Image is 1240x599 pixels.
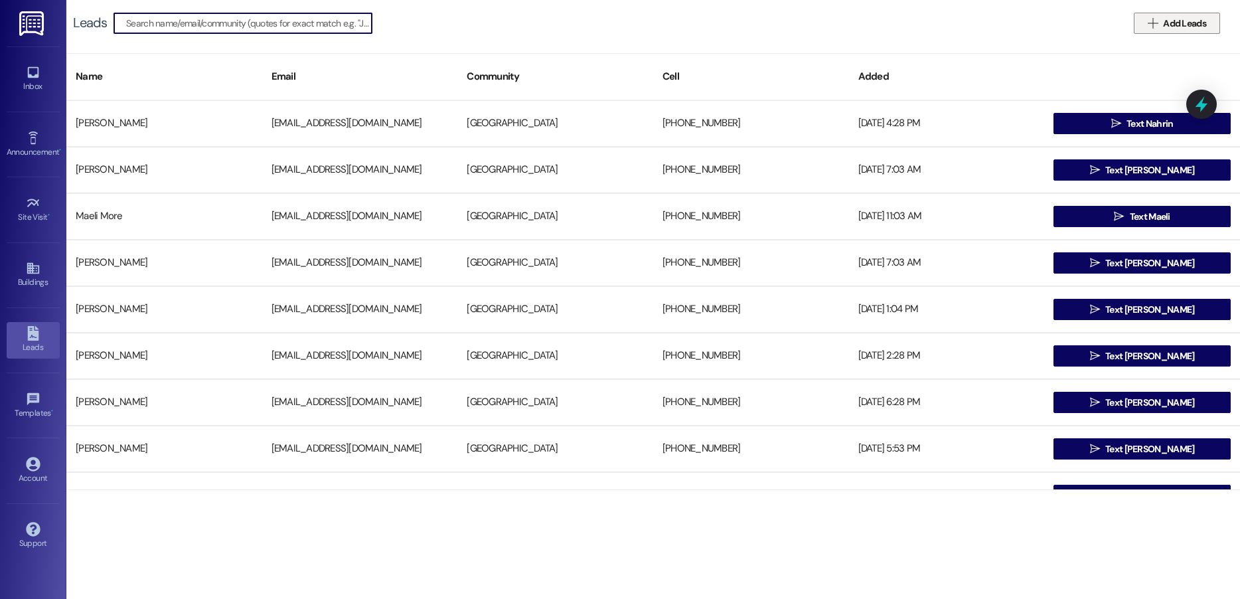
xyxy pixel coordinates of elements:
[653,157,849,183] div: [PHONE_NUMBER]
[1053,159,1231,181] button: Text [PERSON_NAME]
[7,322,60,358] a: Leads
[1090,165,1100,175] i: 
[457,343,653,369] div: [GEOGRAPHIC_DATA]
[7,192,60,228] a: Site Visit •
[1105,256,1194,270] span: Text [PERSON_NAME]
[7,257,60,293] a: Buildings
[1148,18,1158,29] i: 
[7,61,60,97] a: Inbox
[653,389,849,416] div: [PHONE_NUMBER]
[1090,351,1100,361] i: 
[457,296,653,323] div: [GEOGRAPHIC_DATA]
[1053,438,1231,460] button: Text [PERSON_NAME]
[1090,444,1100,454] i: 
[1163,17,1206,31] span: Add Leads
[66,157,262,183] div: [PERSON_NAME]
[262,389,458,416] div: [EMAIL_ADDRESS][DOMAIN_NAME]
[66,482,262,509] div: [PERSON_NAME]
[1053,252,1231,274] button: Text [PERSON_NAME]
[1053,345,1231,367] button: Text [PERSON_NAME]
[262,203,458,230] div: [EMAIL_ADDRESS][DOMAIN_NAME]
[262,250,458,276] div: [EMAIL_ADDRESS][DOMAIN_NAME]
[653,436,849,462] div: [PHONE_NUMBER]
[653,60,849,93] div: Cell
[849,250,1045,276] div: [DATE] 7:03 AM
[66,436,262,462] div: [PERSON_NAME]
[849,110,1045,137] div: [DATE] 4:28 PM
[653,296,849,323] div: [PHONE_NUMBER]
[1090,304,1100,315] i: 
[849,203,1045,230] div: [DATE] 11:03 AM
[1053,206,1231,227] button: Text Maeli
[7,388,60,424] a: Templates •
[1053,392,1231,413] button: Text [PERSON_NAME]
[66,296,262,323] div: [PERSON_NAME]
[262,60,458,93] div: Email
[1105,396,1194,410] span: Text [PERSON_NAME]
[849,296,1045,323] div: [DATE] 1:04 PM
[1090,397,1100,408] i: 
[457,250,653,276] div: [GEOGRAPHIC_DATA]
[1105,489,1194,503] span: Text [PERSON_NAME]
[849,60,1045,93] div: Added
[1134,13,1220,34] button: Add Leads
[653,203,849,230] div: [PHONE_NUMBER]
[653,482,849,509] div: [PHONE_NUMBER]
[66,250,262,276] div: [PERSON_NAME]
[262,343,458,369] div: [EMAIL_ADDRESS][DOMAIN_NAME]
[1126,117,1173,131] span: Text Nahrin
[849,343,1045,369] div: [DATE] 2:28 PM
[1105,442,1194,456] span: Text [PERSON_NAME]
[262,296,458,323] div: [EMAIL_ADDRESS][DOMAIN_NAME]
[1130,210,1170,224] span: Text Maeli
[457,157,653,183] div: [GEOGRAPHIC_DATA]
[73,16,107,30] div: Leads
[7,453,60,489] a: Account
[66,343,262,369] div: [PERSON_NAME]
[66,60,262,93] div: Name
[849,389,1045,416] div: [DATE] 6:28 PM
[849,436,1045,462] div: [DATE] 5:53 PM
[457,436,653,462] div: [GEOGRAPHIC_DATA]
[1090,258,1100,268] i: 
[66,389,262,416] div: [PERSON_NAME]
[1114,211,1124,222] i: 
[1053,113,1231,134] button: Text Nahrin
[262,482,458,509] div: [EMAIL_ADDRESS][DOMAIN_NAME]
[1053,485,1231,506] button: Text [PERSON_NAME]
[653,343,849,369] div: [PHONE_NUMBER]
[51,406,53,416] span: •
[19,11,46,36] img: ResiDesk Logo
[457,110,653,137] div: [GEOGRAPHIC_DATA]
[59,145,61,155] span: •
[7,518,60,554] a: Support
[457,60,653,93] div: Community
[1105,163,1194,177] span: Text [PERSON_NAME]
[653,250,849,276] div: [PHONE_NUMBER]
[1105,303,1194,317] span: Text [PERSON_NAME]
[849,482,1045,509] div: [DATE] 3:53 PM
[66,203,262,230] div: Maeli More
[1111,118,1121,129] i: 
[457,482,653,509] div: [GEOGRAPHIC_DATA]
[262,436,458,462] div: [EMAIL_ADDRESS][DOMAIN_NAME]
[66,110,262,137] div: [PERSON_NAME]
[262,157,458,183] div: [EMAIL_ADDRESS][DOMAIN_NAME]
[653,110,849,137] div: [PHONE_NUMBER]
[1105,349,1194,363] span: Text [PERSON_NAME]
[48,211,50,220] span: •
[262,110,458,137] div: [EMAIL_ADDRESS][DOMAIN_NAME]
[457,389,653,416] div: [GEOGRAPHIC_DATA]
[126,14,372,33] input: Search name/email/community (quotes for exact match e.g. "John Smith")
[849,157,1045,183] div: [DATE] 7:03 AM
[1053,299,1231,320] button: Text [PERSON_NAME]
[457,203,653,230] div: [GEOGRAPHIC_DATA]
